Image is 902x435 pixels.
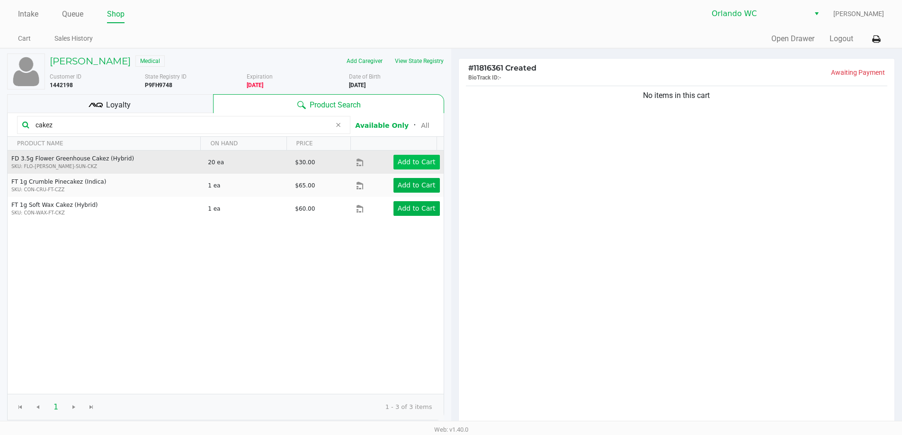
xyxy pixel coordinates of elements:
[11,398,29,416] span: Go to the first page
[200,137,286,151] th: ON HAND
[468,74,499,81] span: BioTrack ID:
[82,398,100,416] span: Go to the last page
[11,209,200,216] p: SKU: CON-WAX-FT-CKZ
[398,204,436,212] app-button-loader: Add to Cart
[145,82,172,89] b: P9FH9748
[32,118,331,132] input: Scan or Search Products to Begin
[677,68,885,78] p: Awaiting Payment
[62,8,83,21] a: Queue
[349,73,381,80] span: Date of Birth
[11,186,200,193] p: SKU: CON-CRU-FT-CZZ
[421,121,429,131] button: All
[65,398,83,416] span: Go to the next page
[398,181,436,189] app-button-loader: Add to Cart
[295,159,315,166] span: $30.00
[468,63,536,72] span: 11816361 Created
[8,151,204,174] td: FD 3.5g Flower Greenhouse Cakez (Hybrid)
[106,99,131,111] span: Loyalty
[499,74,501,81] span: -
[17,403,24,411] span: Go to the first page
[295,205,315,212] span: $60.00
[88,403,95,411] span: Go to the last page
[310,99,361,111] span: Product Search
[70,403,78,411] span: Go to the next page
[466,90,888,101] div: No items in this cart
[830,33,853,44] button: Logout
[34,403,42,411] span: Go to the previous page
[107,8,125,21] a: Shop
[204,197,291,220] td: 1 ea
[468,63,473,72] span: #
[8,137,200,151] th: PRODUCT NAME
[204,174,291,197] td: 1 ea
[18,33,31,44] a: Cart
[810,5,823,22] button: Select
[247,82,263,89] b: Medical card expired
[409,121,421,130] span: ᛫
[11,163,200,170] p: SKU: FLO-[PERSON_NAME]-SUN-CKZ
[393,155,440,169] button: Add to Cart
[340,53,389,69] button: Add Caregiver
[108,402,432,412] kendo-pager-info: 1 - 3 of 3 items
[8,174,204,197] td: FT 1g Crumble Pinecakez (Indica)
[50,82,73,89] b: 1442198
[833,9,884,19] span: [PERSON_NAME]
[295,182,315,189] span: $65.00
[398,158,436,166] app-button-loader: Add to Cart
[8,197,204,220] td: FT 1g Soft Wax Cakez (Hybrid)
[712,8,804,19] span: Orlando WC
[771,33,814,44] button: Open Drawer
[393,201,440,216] button: Add to Cart
[47,398,65,416] span: Page 1
[8,137,444,394] div: Data table
[393,178,440,193] button: Add to Cart
[54,33,93,44] a: Sales History
[18,8,38,21] a: Intake
[145,73,187,80] span: State Registry ID
[50,73,81,80] span: Customer ID
[434,426,468,433] span: Web: v1.40.0
[247,73,273,80] span: Expiration
[389,53,444,69] button: View State Registry
[204,151,291,174] td: 20 ea
[29,398,47,416] span: Go to the previous page
[135,55,165,67] span: Medical
[349,82,366,89] b: [DATE]
[50,55,131,67] h5: [PERSON_NAME]
[286,137,351,151] th: PRICE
